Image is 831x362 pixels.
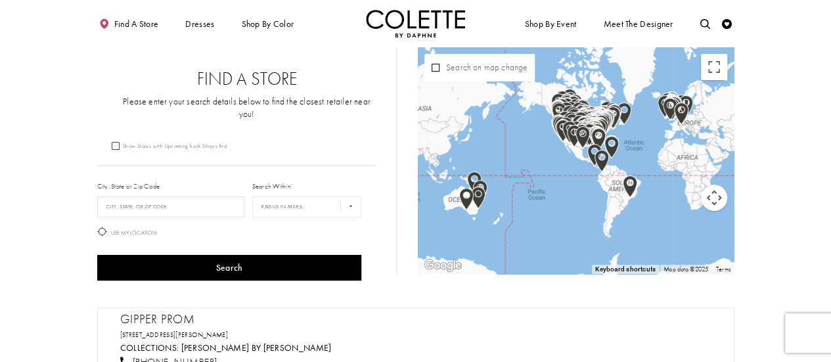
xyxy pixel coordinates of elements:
a: Opens in new tab [120,330,228,339]
span: Map data ©2025 [663,265,708,273]
input: City, State, or ZIP Code [97,196,245,217]
span: Dresses [185,19,214,29]
label: City, State or Zip Code [97,181,160,191]
label: Search Within [252,181,291,191]
select: Radius In Miles [252,196,362,217]
span: Dresses [183,10,217,37]
a: Visit Home Page [366,10,466,37]
span: Find a store [114,19,159,29]
h2: Find a Store [117,69,376,89]
h2: Gipper Prom [120,312,721,327]
span: Shop by color [239,10,296,37]
button: Keyboard shortcuts [595,265,656,274]
p: Please enter your search details below to find the closest retailer near you! [117,96,376,121]
a: Check Wishlist [719,10,734,37]
div: Map with store locations [418,47,734,274]
span: Shop By Event [522,10,579,37]
span: Meet the designer [603,19,673,29]
img: Google [421,257,464,274]
img: Colette by Daphne [366,10,466,37]
a: Visit Colette by Daphne page - Opens in new tab [181,342,331,353]
a: Find a store [97,10,161,37]
span: Shop by color [241,19,294,29]
button: Toggle fullscreen view [701,54,727,80]
a: Terms (opens in new tab) [716,265,730,273]
button: Search [97,255,362,281]
a: Toggle search [698,10,713,37]
span: Collections: [120,342,179,353]
a: Meet the designer [601,10,676,37]
span: Shop By Event [525,19,577,29]
button: Map camera controls [701,185,727,211]
a: Open this area in Google Maps (opens a new window) [421,257,464,274]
